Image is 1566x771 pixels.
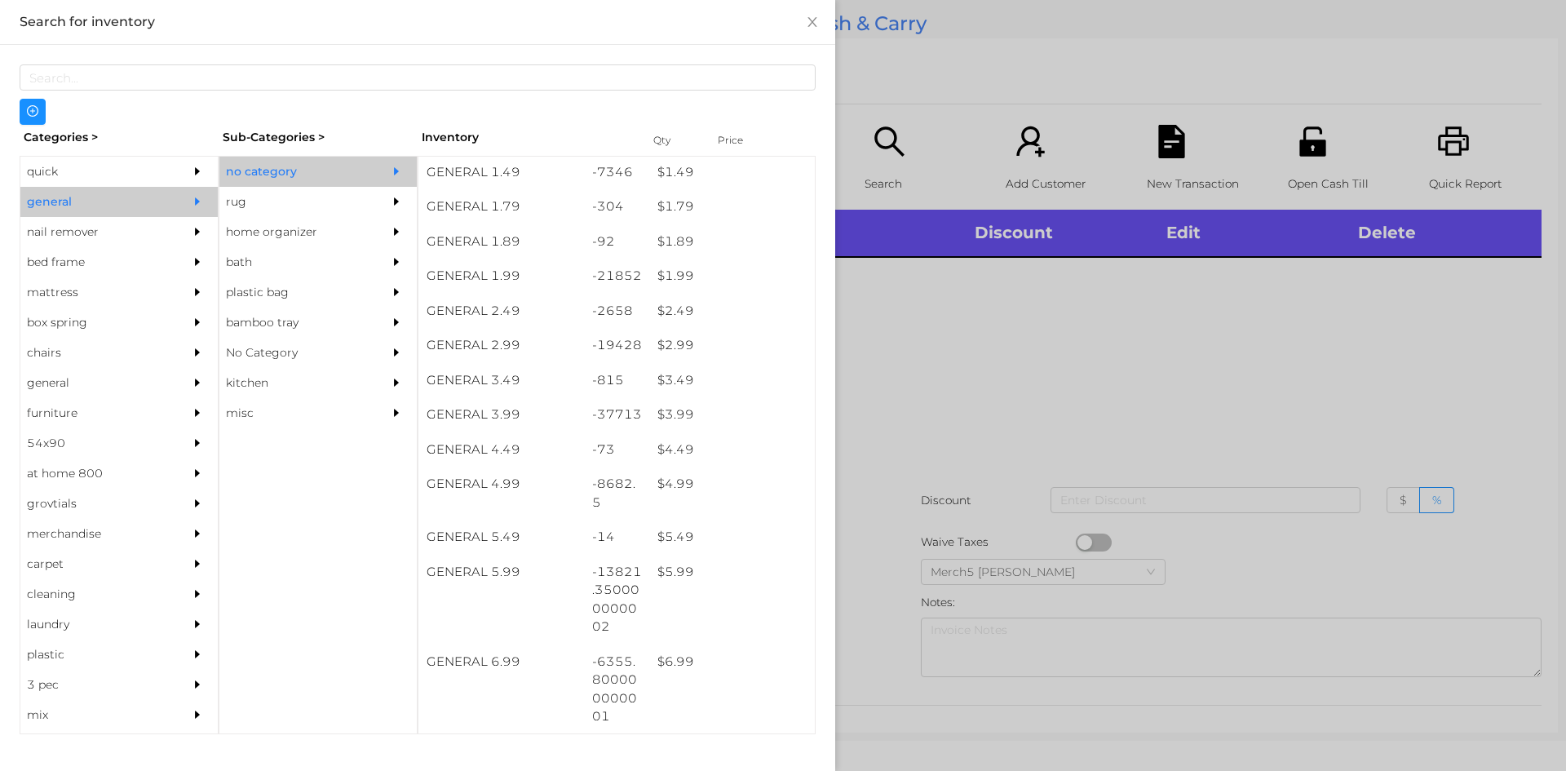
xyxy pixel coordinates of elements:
div: bamboo tray [219,308,368,338]
div: $ 1.89 [649,224,815,259]
div: furniture [20,398,169,428]
div: nail remover [20,217,169,247]
div: -815 [584,363,650,398]
div: GENERAL 2.49 [418,294,584,329]
i: icon: close [806,16,819,29]
div: GENERAL 4.49 [418,432,584,467]
div: general [20,187,169,217]
div: -13821.350000000002 [584,555,650,645]
i: icon: caret-right [192,618,203,630]
i: icon: caret-right [192,558,203,569]
div: -73 [584,432,650,467]
div: quick [20,157,169,187]
div: GENERAL 5.99 [418,555,584,590]
div: GENERAL 3.99 [418,397,584,432]
div: grovtials [20,489,169,519]
div: $ 2.49 [649,294,815,329]
div: $ 4.99 [649,467,815,502]
i: icon: caret-right [192,196,203,207]
div: $ 4.49 [649,432,815,467]
div: mattress [20,277,169,308]
div: GENERAL 5.49 [418,520,584,555]
div: bath [219,247,368,277]
div: GENERAL 4.99 [418,467,584,502]
i: icon: caret-right [391,166,402,177]
div: Categories > [20,125,219,150]
i: icon: caret-right [192,256,203,268]
div: -8682.5 [584,467,650,520]
i: icon: caret-right [391,226,402,237]
i: icon: caret-right [192,588,203,600]
i: icon: caret-right [192,679,203,690]
div: -37713 [584,397,650,432]
div: -21852 [584,259,650,294]
div: home organizer [219,217,368,247]
i: icon: caret-right [391,377,402,388]
div: -2658 [584,294,650,329]
div: GENERAL 3.49 [418,363,584,398]
div: plastic bag [219,277,368,308]
div: Price [714,129,779,152]
i: icon: caret-right [192,407,203,419]
div: Search for inventory [20,13,816,31]
div: $ 6.99 [649,645,815,680]
div: -6355.800000000001 [584,645,650,734]
div: -7346 [584,155,650,190]
i: icon: caret-right [192,226,203,237]
div: GENERAL 1.89 [418,224,584,259]
div: $ 1.79 [649,189,815,224]
i: icon: caret-right [192,437,203,449]
i: icon: caret-right [391,407,402,419]
div: $ 5.49 [649,520,815,555]
div: $ 1.99 [649,259,815,294]
div: GENERAL 1.79 [418,189,584,224]
div: -14 [584,520,650,555]
button: icon: plus-circle [20,99,46,125]
div: -304 [584,189,650,224]
div: laundry [20,609,169,640]
div: $ 3.99 [649,397,815,432]
div: GENERAL 6.99 [418,645,584,680]
div: Sub-Categories > [219,125,418,150]
div: Qty [649,129,698,152]
div: $ 1.49 [649,155,815,190]
div: No Category [219,338,368,368]
div: rug [219,187,368,217]
input: Search... [20,64,816,91]
i: icon: caret-right [192,467,203,479]
div: -19428 [584,328,650,363]
div: $ 5.99 [649,555,815,590]
div: GENERAL 1.99 [418,259,584,294]
div: GENERAL 2.99 [418,328,584,363]
div: general [20,368,169,398]
i: icon: caret-right [192,709,203,720]
div: carpet [20,549,169,579]
div: Inventory [422,129,633,146]
i: icon: caret-right [391,256,402,268]
i: icon: caret-right [192,498,203,509]
div: at home 800 [20,459,169,489]
div: 3 pec [20,670,169,700]
div: plastic [20,640,169,670]
div: no category [219,157,368,187]
i: icon: caret-right [391,196,402,207]
i: icon: caret-right [192,347,203,358]
div: mix [20,700,169,730]
i: icon: caret-right [391,317,402,328]
i: icon: caret-right [192,528,203,539]
i: icon: caret-right [391,347,402,358]
i: icon: caret-right [192,317,203,328]
div: kitchen [219,368,368,398]
div: $ 3.49 [649,363,815,398]
div: 54x90 [20,428,169,459]
i: icon: caret-right [192,377,203,388]
div: $ 2.99 [649,328,815,363]
div: cleaning [20,579,169,609]
div: misc [219,398,368,428]
div: chairs [20,338,169,368]
div: bed frame [20,247,169,277]
div: box spring [20,308,169,338]
div: -92 [584,224,650,259]
i: icon: caret-right [192,649,203,660]
i: icon: caret-right [192,286,203,298]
